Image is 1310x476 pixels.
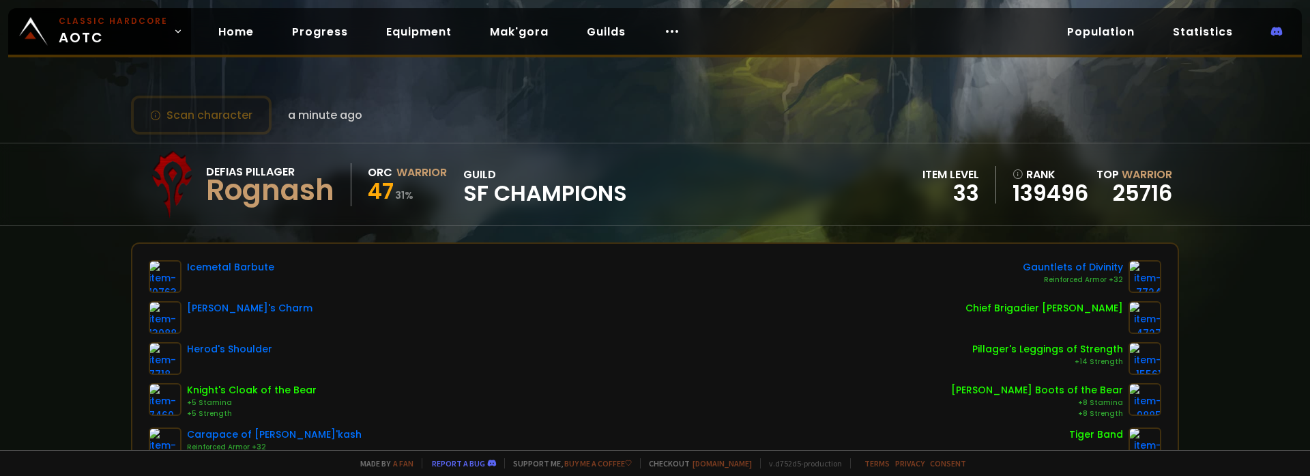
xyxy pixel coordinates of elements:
img: item-4727 [1129,301,1161,334]
img: item-9885 [1129,383,1161,416]
span: Checkout [640,458,752,468]
div: +5 Stamina [187,397,317,408]
div: Chief Brigadier [PERSON_NAME] [965,301,1123,316]
div: [PERSON_NAME]'s Charm [187,301,312,316]
span: v. d752d5 - production [760,458,842,468]
span: Warrior [1122,167,1172,182]
a: Mak'gora [479,18,559,46]
a: Report a bug [432,458,485,468]
div: Top [1096,166,1172,183]
img: item-10775 [149,428,181,460]
small: Classic Hardcore [59,15,168,27]
div: rank [1013,166,1088,183]
a: Statistics [1162,18,1244,46]
small: 31 % [395,188,413,202]
a: Buy me a coffee [564,458,632,468]
a: Home [207,18,265,46]
div: Gauntlets of Divinity [1023,260,1123,275]
div: 33 [922,183,979,204]
a: Population [1056,18,1146,46]
div: Defias Pillager [206,163,334,180]
span: Support me, [504,458,632,468]
a: 25716 [1113,178,1172,208]
div: item level [922,166,979,183]
a: a fan [393,458,413,468]
a: Privacy [895,458,925,468]
div: +14 Strength [972,356,1123,367]
div: Reinforced Armor +32 [187,442,362,453]
span: 47 [368,176,394,206]
div: [PERSON_NAME] Boots of the Bear [951,383,1123,397]
div: +5 Strength [187,408,317,419]
img: item-10763 [149,260,181,293]
div: guild [463,166,627,204]
div: +8 Stamina [951,397,1123,408]
a: Classic HardcoreAOTC [8,8,191,55]
img: item-6749 [1129,428,1161,460]
div: Carapace of [PERSON_NAME]'kash [187,428,362,442]
img: item-7460 [149,383,181,416]
span: SF Champions [463,183,627,204]
button: Scan character [131,96,272,135]
div: Reinforced Armor +32 [1023,275,1123,285]
div: +8 Strength [951,408,1123,419]
img: item-13088 [149,301,181,334]
a: Equipment [375,18,463,46]
div: Knight's Cloak of the Bear [187,383,317,397]
span: a minute ago [288,107,362,124]
div: Herod's Shoulder [187,342,272,356]
div: Rognash [206,180,334,201]
div: Icemetal Barbute [187,260,274,275]
div: Tiger Band [1069,428,1123,442]
div: Orc [368,164,392,181]
a: [DOMAIN_NAME] [693,458,752,468]
a: Progress [281,18,359,46]
img: item-7718 [149,342,181,375]
img: item-7724 [1129,260,1161,293]
a: 139496 [1013,183,1088,204]
div: Warrior [396,164,447,181]
span: AOTC [59,15,168,48]
span: Made by [352,458,413,468]
img: item-15561 [1129,342,1161,375]
div: Pillager's Leggings of Strength [972,342,1123,356]
a: Guilds [576,18,637,46]
a: Consent [930,458,966,468]
a: Terms [864,458,890,468]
